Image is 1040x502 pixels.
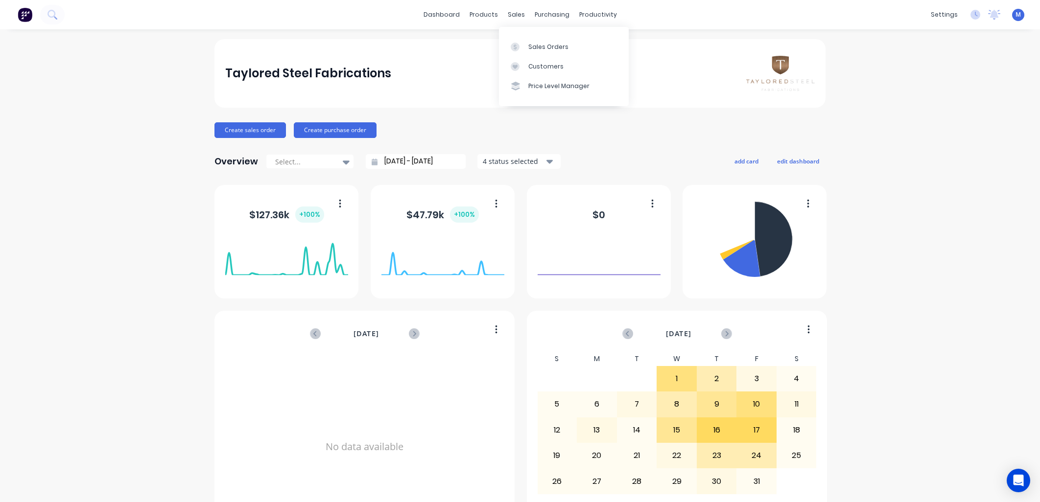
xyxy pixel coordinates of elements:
[728,155,765,167] button: add card
[737,418,776,442] div: 17
[354,328,379,339] span: [DATE]
[777,392,816,416] div: 11
[249,206,324,223] div: $ 127.36k
[538,469,577,493] div: 26
[477,154,561,169] button: 4 status selected
[746,56,815,91] img: Taylored Steel Fabrications
[777,418,816,442] div: 18
[574,7,622,22] div: productivity
[225,64,391,83] div: Taylored Steel Fabrications
[538,443,577,468] div: 19
[577,392,616,416] div: 6
[538,392,577,416] div: 5
[499,76,629,96] a: Price Level Manager
[538,418,577,442] div: 12
[657,418,696,442] div: 15
[1016,10,1021,19] span: M
[617,469,657,493] div: 28
[736,352,777,366] div: F
[617,443,657,468] div: 21
[657,366,696,391] div: 1
[697,469,736,493] div: 30
[419,7,465,22] a: dashboard
[530,7,574,22] div: purchasing
[657,469,696,493] div: 29
[499,57,629,76] a: Customers
[503,7,530,22] div: sales
[294,122,377,138] button: Create purchase order
[1007,469,1030,492] div: Open Intercom Messenger
[483,156,544,166] div: 4 status selected
[465,7,503,22] div: products
[737,392,776,416] div: 10
[214,122,286,138] button: Create sales order
[657,443,696,468] div: 22
[777,366,816,391] div: 4
[697,392,736,416] div: 9
[528,62,564,71] div: Customers
[771,155,826,167] button: edit dashboard
[697,366,736,391] div: 2
[617,352,657,366] div: T
[499,37,629,56] a: Sales Orders
[617,392,657,416] div: 7
[450,206,479,223] div: + 100 %
[697,443,736,468] div: 23
[666,328,691,339] span: [DATE]
[295,206,324,223] div: + 100 %
[737,443,776,468] div: 24
[617,418,657,442] div: 14
[777,352,817,366] div: S
[777,443,816,468] div: 25
[737,366,776,391] div: 3
[577,418,616,442] div: 13
[657,392,696,416] div: 8
[577,352,617,366] div: M
[577,443,616,468] div: 20
[18,7,32,22] img: Factory
[926,7,963,22] div: settings
[657,352,697,366] div: W
[697,352,737,366] div: T
[406,206,479,223] div: $ 47.79k
[528,43,568,51] div: Sales Orders
[697,418,736,442] div: 16
[537,352,577,366] div: S
[214,152,258,171] div: Overview
[592,207,605,222] div: $ 0
[577,469,616,493] div: 27
[737,469,776,493] div: 31
[528,82,590,91] div: Price Level Manager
